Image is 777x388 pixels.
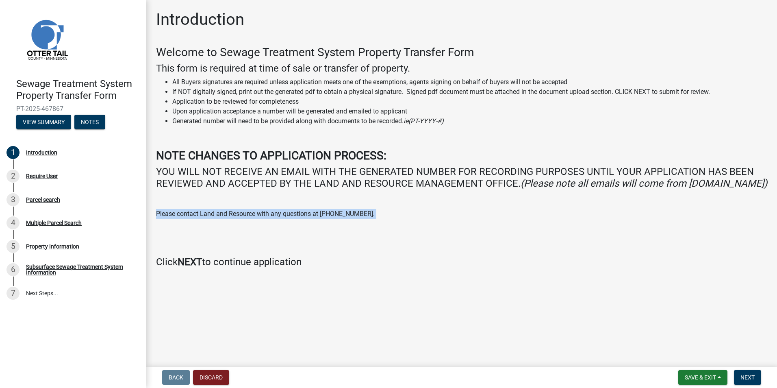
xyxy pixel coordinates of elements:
[7,263,20,276] div: 6
[16,105,130,113] span: PT-2025-467867
[16,78,140,102] h4: Sewage Treatment System Property Transfer Form
[156,209,767,219] p: Please contact Land and Resource with any questions at [PHONE_NUMBER].
[16,9,77,70] img: Otter Tail County, Minnesota
[74,115,105,129] button: Notes
[178,256,202,268] strong: NEXT
[16,119,71,126] wm-modal-confirm: Summary
[162,370,190,385] button: Back
[7,193,20,206] div: 3
[156,63,767,74] h4: This form is required at time of sale or transfer of property.
[156,166,767,190] h4: YOU WILL NOT RECEIVE AN EMAIL WITH THE GENERATED NUMBER FOR RECORDING PURPOSES UNTIL YOUR APPLICA...
[26,264,133,275] div: Subsurface Sewage Treatment System Information
[156,46,767,59] h3: Welcome to Sewage Treatment System Property Transfer Form
[26,173,58,179] div: Require User
[678,370,727,385] button: Save & Exit
[26,220,82,226] div: Multiple Parcel Search
[172,97,767,107] li: Application to be reviewed for completeness
[521,178,767,189] i: (Please note all emails will come from [DOMAIN_NAME])
[169,374,183,381] span: Back
[734,370,761,385] button: Next
[740,374,755,381] span: Next
[26,150,57,155] div: Introduction
[26,244,79,249] div: Property Information
[172,107,767,116] li: Upon application acceptance a number will be generated and emailed to applicant
[404,117,444,125] i: ie(PT-YYYY-#)
[156,10,244,29] h1: Introduction
[7,146,20,159] div: 1
[74,119,105,126] wm-modal-confirm: Notes
[193,370,229,385] button: Discard
[172,116,767,126] li: Generated number will need to be provided along with documents to be recorded.
[156,149,386,162] strong: NOTE CHANGES TO APPLICATION PROCESS:
[685,374,716,381] span: Save & Exit
[172,77,767,87] li: All Buyers signatures are required unless application meets one of the exemptions, agents signing...
[7,287,20,300] div: 7
[7,170,20,183] div: 2
[172,87,767,97] li: If NOT digitally signed, print out the generated pdf to obtain a physical signature. Signed pdf d...
[7,240,20,253] div: 5
[26,197,60,203] div: Parcel search
[156,256,767,268] h4: Click to continue application
[7,216,20,229] div: 4
[16,115,71,129] button: View Summary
